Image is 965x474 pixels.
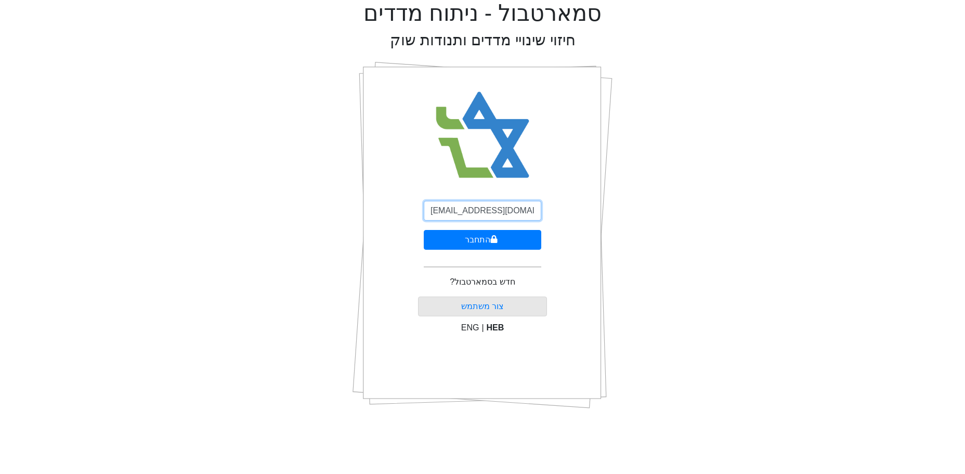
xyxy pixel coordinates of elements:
[424,230,541,250] button: התחבר
[450,276,515,288] p: חדש בסמארטבול?
[461,323,479,332] span: ENG
[481,323,484,332] span: |
[461,302,504,311] a: צור משתמש
[424,201,541,221] input: אימייל
[390,31,576,49] h2: חיזוי שינויי מדדים ותנודות שוק
[426,78,539,193] img: Smart Bull
[487,323,504,332] span: HEB
[418,297,547,316] button: צור משתמש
